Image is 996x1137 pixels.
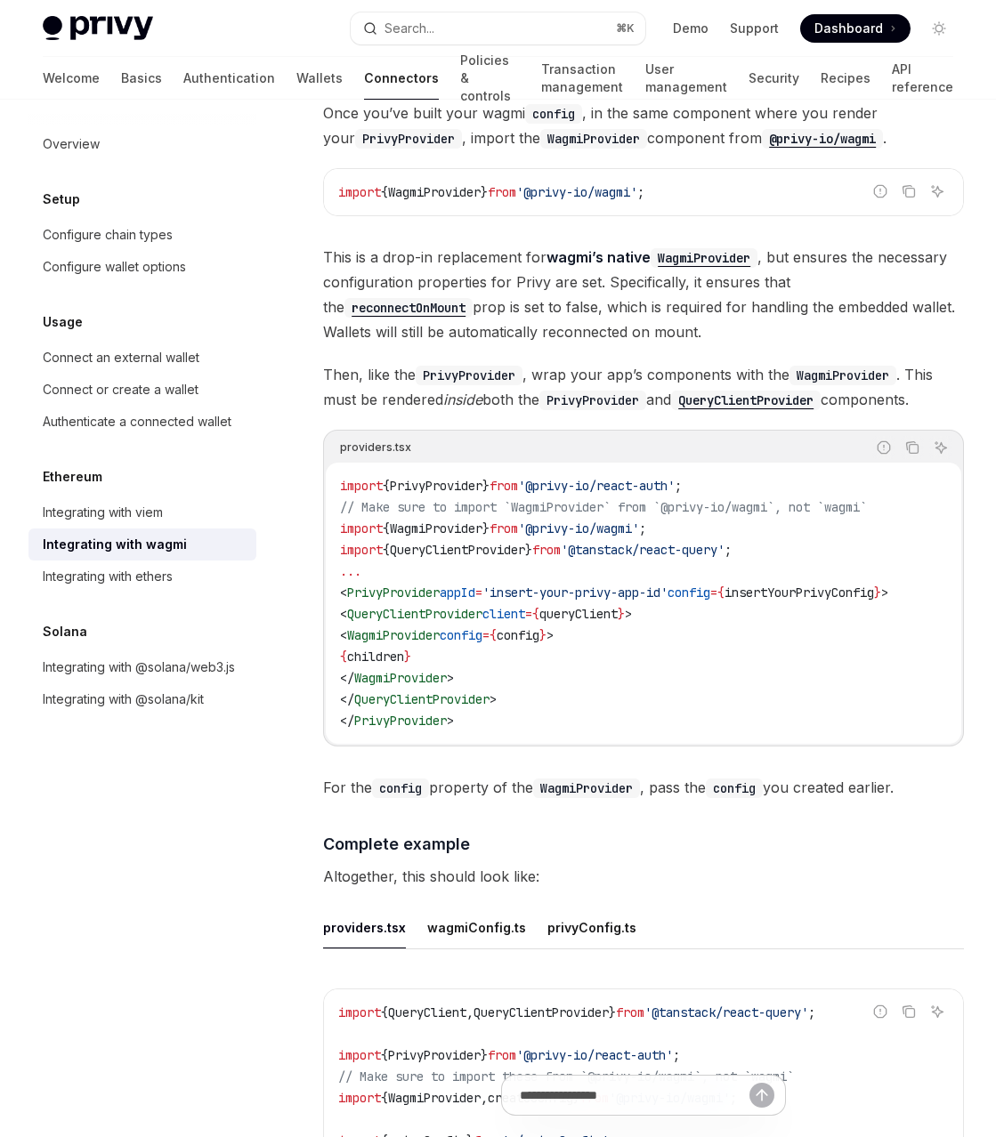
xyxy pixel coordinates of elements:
span: ; [675,478,682,494]
a: User management [645,57,727,100]
span: config [668,585,710,601]
span: = [710,585,717,601]
a: wagmi’s nativeWagmiProvider [547,248,757,266]
code: PrivyProvider [355,129,462,149]
code: config [372,778,429,798]
span: { [381,184,388,200]
button: Send message [749,1083,774,1108]
span: } [874,585,881,601]
span: , [466,1004,474,1020]
a: Connect or create a wallet [28,374,256,406]
span: Complete example [323,832,470,856]
span: QueryClientProvider [474,1004,609,1020]
span: < [340,585,347,601]
div: Connect or create a wallet [43,379,198,400]
code: config [706,778,763,798]
div: providers.tsx [323,907,406,948]
span: children [347,649,404,665]
div: Overview [43,133,100,155]
span: from [490,520,518,536]
span: </ [340,691,354,707]
span: PrivyProvider [354,713,447,729]
button: Copy the contents from the code block [897,1000,920,1023]
span: from [490,478,518,494]
span: For the property of the , pass the you created earlier. [323,775,964,800]
img: light logo [43,16,153,41]
span: from [488,184,516,200]
span: = [475,585,482,601]
button: Ask AI [926,180,949,203]
div: Search... [385,18,434,39]
span: WagmiProvider [388,184,481,200]
span: { [383,520,390,536]
span: QueryClient [388,1004,466,1020]
span: < [340,606,347,622]
span: Once you’ve built your wagmi , in the same component where you render your , import the component... [323,101,964,150]
code: WagmiProvider [533,778,640,798]
a: Integrating with @solana/kit [28,683,256,715]
button: Open search [351,12,644,44]
span: </ [340,670,354,686]
h5: Usage [43,311,83,333]
a: @privy-io/wagmi [762,129,883,147]
a: Connectors [364,57,439,100]
input: Ask a question... [520,1076,749,1115]
a: Configure chain types [28,219,256,251]
span: from [488,1047,516,1063]
a: Dashboard [800,14,911,43]
a: Welcome [43,57,100,100]
a: Authentication [183,57,275,100]
span: </ [340,713,354,729]
span: } [481,184,488,200]
code: config [525,104,582,124]
span: } [481,1047,488,1063]
div: Integrating with wagmi [43,534,187,555]
code: reconnectOnMount [344,298,473,318]
span: ; [725,542,732,558]
span: } [609,1004,616,1020]
em: inside [443,391,482,408]
span: // Make sure to import these from `@privy-io/wagmi`, not `wagmi` [338,1068,794,1085]
div: wagmiConfig.ts [427,907,526,948]
a: QueryClientProvider [671,391,821,408]
div: Authenticate a connected wallet [43,411,231,432]
span: ⌘ K [616,21,635,36]
span: { [381,1047,388,1063]
span: = [525,606,532,622]
span: import [340,520,383,536]
span: Then, like the , wrap your app’s components with the . This must be rendered both the and compone... [323,362,964,412]
span: // Make sure to import `WagmiProvider` from `@privy-io/wagmi`, not `wagmi` [340,499,867,515]
span: { [340,649,347,665]
a: Integrating with viem [28,496,256,528]
span: QueryClientProvider [347,606,482,622]
div: Integrating with @solana/kit [43,689,204,710]
span: Altogether, this should look like: [323,864,964,889]
button: Report incorrect code [872,436,895,459]
span: '@tanstack/react-query' [561,542,725,558]
span: WagmiProvider [347,627,440,643]
div: providers.tsx [340,436,411,459]
a: Transaction management [541,57,624,100]
code: WagmiProvider [651,248,757,268]
h5: Setup [43,189,80,210]
span: 'insert-your-privy-app-id' [482,585,668,601]
span: > [490,691,497,707]
span: ; [673,1047,680,1063]
span: > [547,627,554,643]
code: PrivyProvider [539,391,646,410]
code: PrivyProvider [416,366,522,385]
span: > [447,670,454,686]
button: Copy the contents from the code block [901,436,924,459]
span: from [616,1004,644,1020]
span: } [482,520,490,536]
span: { [532,606,539,622]
a: Configure wallet options [28,251,256,283]
span: '@tanstack/react-query' [644,1004,808,1020]
button: Report incorrect code [869,180,892,203]
code: WagmiProvider [790,366,896,385]
span: { [490,627,497,643]
a: API reference [892,57,953,100]
a: Connect an external wallet [28,342,256,374]
span: { [717,585,725,601]
span: import [338,184,381,200]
